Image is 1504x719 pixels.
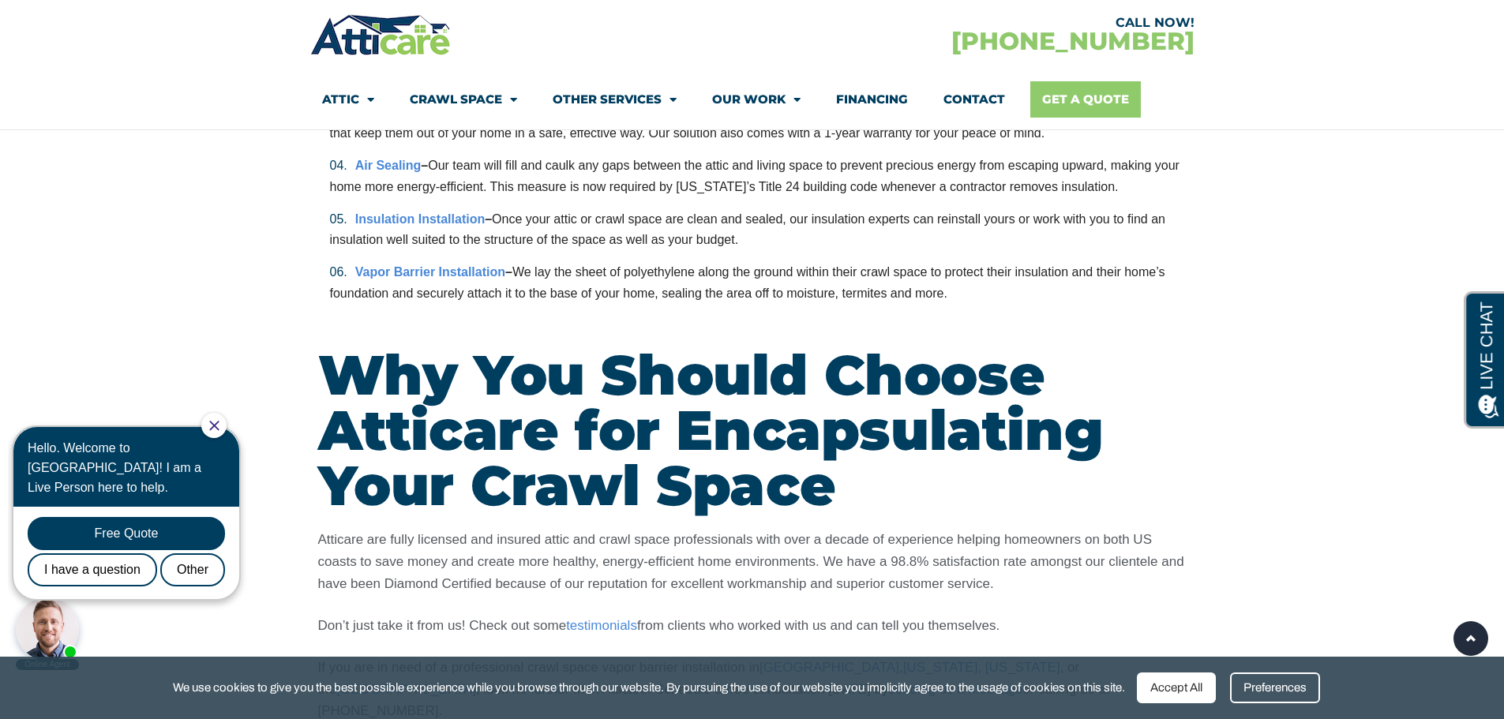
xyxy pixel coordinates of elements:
li: Once your attic or crawl space are clean and sealed, our insulation experts can reinstall yours o... [330,209,1187,251]
strong: – [355,212,492,226]
span: Opens a chat window [39,13,127,32]
a: Insulation Installation [355,212,485,226]
iframe: Chat Invitation [8,411,261,672]
div: Accept All [1137,672,1216,703]
div: CALL NOW! [752,17,1195,29]
a: Air Sealing [355,159,422,172]
li: Our team will fill and caulk any gaps between the attic and living space to prevent precious ener... [330,155,1187,197]
a: Contact [943,81,1005,118]
div: Preferences [1230,672,1320,703]
p: Don’t just take it from us! Check out some from clients who worked with us and can tell you thems... [318,615,1187,637]
h2: Why You Should Choose Atticare for Encapsulating Your Crawl Space [318,347,1187,513]
strong: – [355,265,512,279]
a: testimonials [566,618,637,633]
p: Atticare are fully licensed and insured attic and crawl space professionals with over a decade of... [318,529,1187,595]
a: Our Work [712,81,801,118]
a: Other Services [553,81,677,118]
a: Vapor Barrier Installation [355,265,505,279]
a: Financing [836,81,908,118]
a: Attic [322,81,374,118]
li: We lay the sheet of polyethylene along the ground within their crawl space to protect their insul... [330,262,1187,304]
a: Crawl Space [410,81,517,118]
a: Get A Quote [1030,81,1141,118]
span: We use cookies to give you the best possible experience while you browse through our website. By ... [173,678,1125,698]
strong: – [355,159,428,172]
nav: Menu [322,81,1183,118]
